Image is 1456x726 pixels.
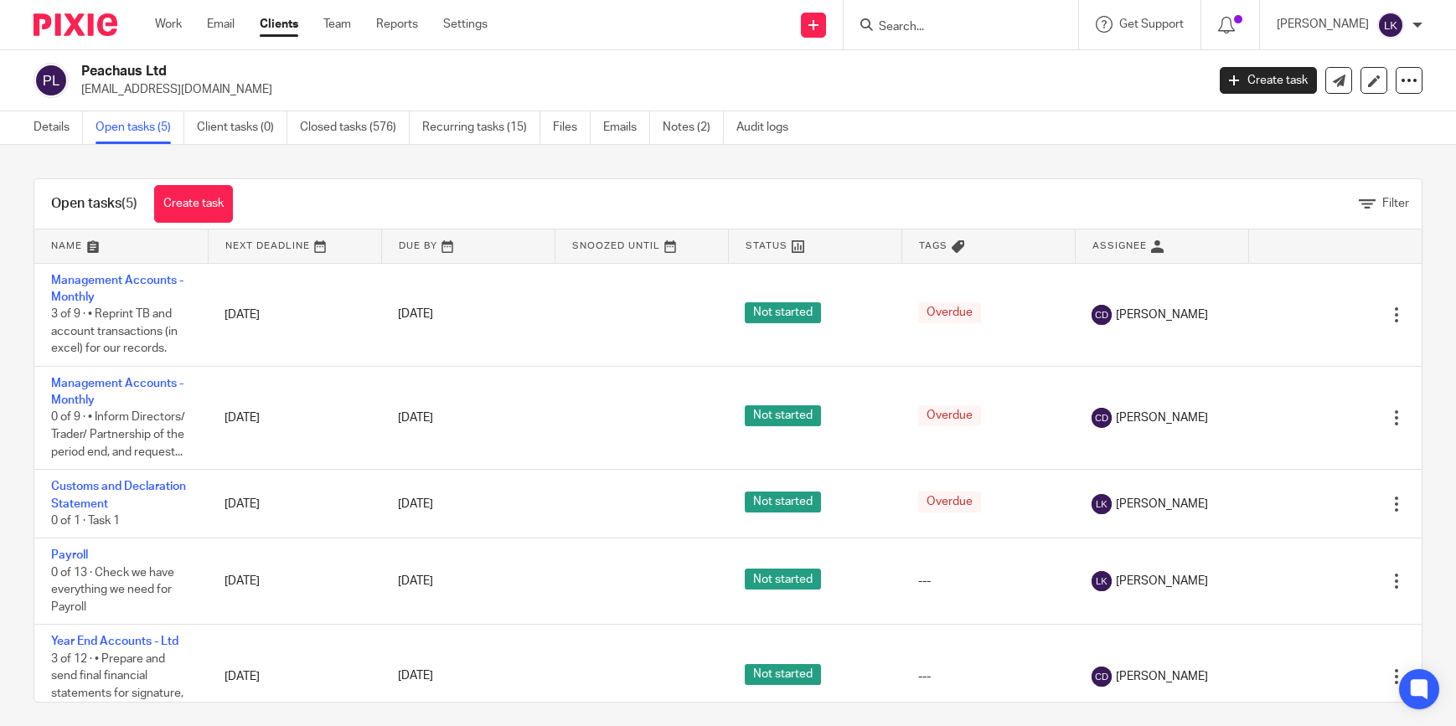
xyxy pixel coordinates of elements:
[1382,198,1409,209] span: Filter
[443,16,488,33] a: Settings
[51,275,183,303] a: Management Accounts - Monthly
[208,470,381,538] td: [DATE]
[300,111,410,144] a: Closed tasks (576)
[1116,409,1208,426] span: [PERSON_NAME]
[1116,668,1208,685] span: [PERSON_NAME]
[1092,408,1112,428] img: svg%3E
[745,569,821,590] span: Not started
[96,111,184,144] a: Open tasks (5)
[34,13,117,36] img: Pixie
[81,81,1195,98] p: [EMAIL_ADDRESS][DOMAIN_NAME]
[1377,12,1404,39] img: svg%3E
[34,63,69,98] img: svg%3E
[1220,67,1317,94] a: Create task
[51,567,174,613] span: 0 of 13 · Check we have everything we need for Payroll
[81,63,972,80] h2: Peachaus Ltd
[603,111,650,144] a: Emails
[919,241,947,250] span: Tags
[745,492,821,512] span: Not started
[745,664,821,685] span: Not started
[736,111,801,144] a: Audit logs
[1116,573,1208,590] span: [PERSON_NAME]
[1092,494,1112,514] img: svg%3E
[1092,667,1112,687] img: svg%3E
[208,538,381,625] td: [DATE]
[572,241,660,250] span: Snoozed Until
[154,185,233,223] a: Create task
[51,481,186,509] a: Customs and Declaration Statement
[51,308,178,354] span: 3 of 9 · • Reprint TB and account transactions (in excel) for our records.
[51,195,137,213] h1: Open tasks
[746,241,787,250] span: Status
[208,366,381,469] td: [DATE]
[1116,496,1208,512] span: [PERSON_NAME]
[398,671,433,682] span: [DATE]
[1277,16,1369,33] p: [PERSON_NAME]
[51,412,185,458] span: 0 of 9 · • Inform Directors/ Trader/ Partnership of the period end, and request...
[398,498,433,510] span: [DATE]
[398,412,433,424] span: [DATE]
[51,515,120,527] span: 0 of 1 · Task 1
[918,405,981,426] span: Overdue
[51,378,183,406] a: Management Accounts - Monthly
[745,302,821,323] span: Not started
[745,405,821,426] span: Not started
[918,492,981,512] span: Overdue
[877,20,1028,35] input: Search
[34,111,83,144] a: Details
[121,197,137,210] span: (5)
[1092,571,1112,591] img: svg%3E
[1116,306,1208,323] span: [PERSON_NAME]
[260,16,298,33] a: Clients
[51,636,178,647] a: Year End Accounts - Ltd
[376,16,418,33] a: Reports
[553,111,591,144] a: Files
[155,16,182,33] a: Work
[918,302,981,323] span: Overdue
[663,111,724,144] a: Notes (2)
[197,111,287,144] a: Client tasks (0)
[208,263,381,366] td: [DATE]
[918,668,1058,685] div: ---
[918,573,1058,590] div: ---
[398,309,433,321] span: [DATE]
[398,575,433,587] span: [DATE]
[51,653,183,717] span: 3 of 12 · • Prepare and send final financial statements for signature, alongside...
[207,16,235,33] a: Email
[422,111,540,144] a: Recurring tasks (15)
[323,16,351,33] a: Team
[1092,305,1112,325] img: svg%3E
[1119,18,1184,30] span: Get Support
[51,549,88,561] a: Payroll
